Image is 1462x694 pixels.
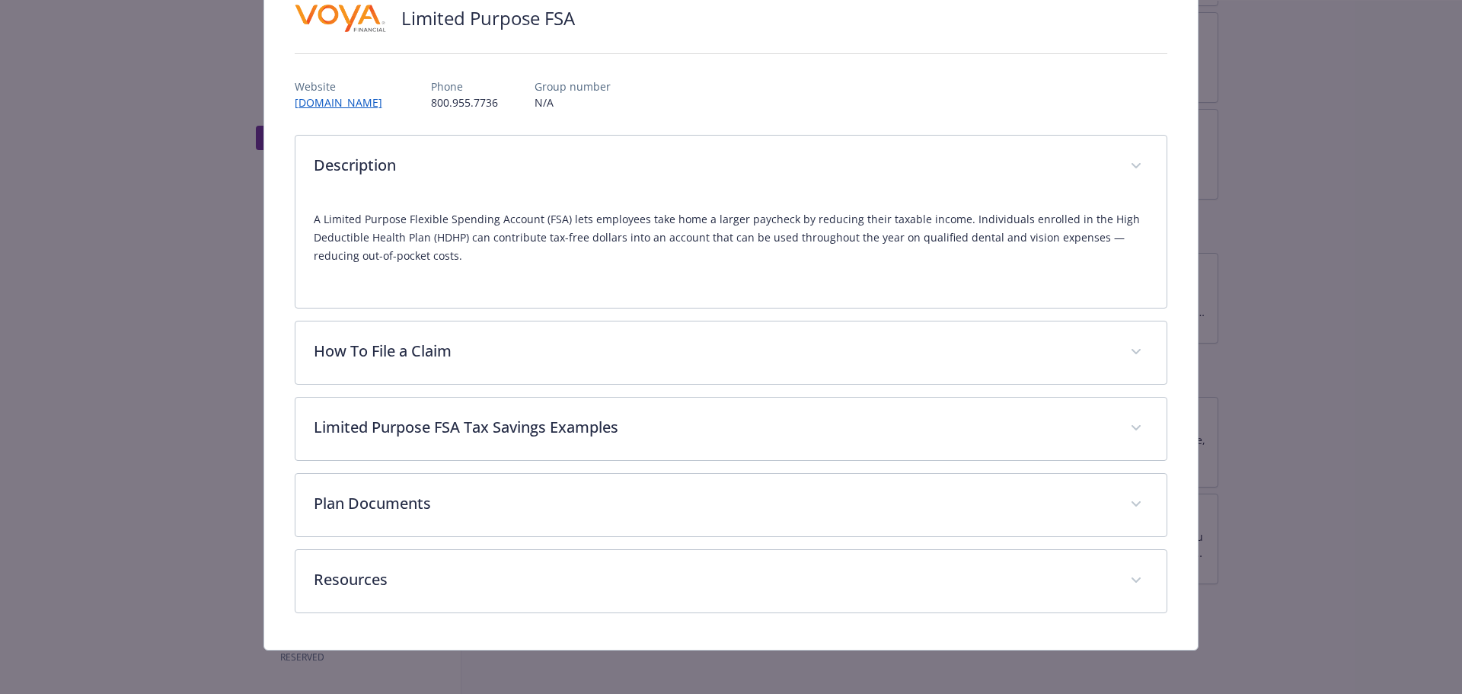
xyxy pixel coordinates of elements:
p: N/A [535,94,611,110]
p: Phone [431,78,498,94]
div: Plan Documents [295,474,1167,536]
a: [DOMAIN_NAME] [295,95,394,110]
p: Description [314,154,1112,177]
p: Group number [535,78,611,94]
h2: Limited Purpose FSA [401,5,575,31]
p: A Limited Purpose Flexible Spending Account (FSA) lets employees take home a larger paycheck by r... [314,210,1149,265]
p: Limited Purpose FSA Tax Savings Examples [314,416,1112,439]
p: How To File a Claim [314,340,1112,363]
div: Limited Purpose FSA Tax Savings Examples [295,398,1167,460]
div: Resources [295,550,1167,612]
div: Description [295,198,1167,308]
p: 800.955.7736 [431,94,498,110]
div: Description [295,136,1167,198]
p: Plan Documents [314,492,1112,515]
div: How To File a Claim [295,321,1167,384]
p: Website [295,78,394,94]
p: Resources [314,568,1112,591]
